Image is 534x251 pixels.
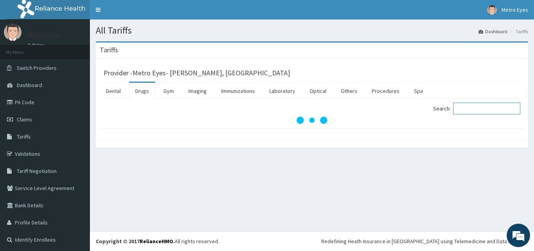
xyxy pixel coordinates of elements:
[100,46,118,53] h3: Tariffs
[335,83,364,99] a: Others
[104,69,290,77] h3: Provider - Metro Eyes- [PERSON_NAME], [GEOGRAPHIC_DATA]
[157,83,180,99] a: Gym
[478,28,507,35] a: Dashboard
[263,83,301,99] a: Laboratory
[17,82,42,89] span: Dashboard
[408,83,429,99] a: Spa
[17,167,57,174] span: Tariff Negotiation
[433,103,520,114] label: Search:
[90,231,534,251] footer: All rights reserved.
[27,32,61,39] p: Metro Eyes
[453,103,520,114] input: Search:
[296,105,328,136] svg: audio-loading
[487,5,497,15] img: User Image
[508,28,528,35] li: Tariffs
[17,64,57,71] span: Switch Providers
[96,238,175,245] strong: Copyright © 2017 .
[4,23,22,41] img: User Image
[215,83,261,99] a: Immunizations
[182,83,213,99] a: Imaging
[17,116,32,123] span: Claims
[27,43,46,48] a: Online
[17,133,31,140] span: Tariffs
[366,83,406,99] a: Procedures
[96,25,528,36] h1: All Tariffs
[502,6,528,13] span: Metro Eyes
[100,83,127,99] a: Dental
[140,238,173,245] a: RelianceHMO
[129,83,155,99] a: Drugs
[303,83,333,99] a: Optical
[321,237,528,245] div: Redefining Heath Insurance in [GEOGRAPHIC_DATA] using Telemedicine and Data Science!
